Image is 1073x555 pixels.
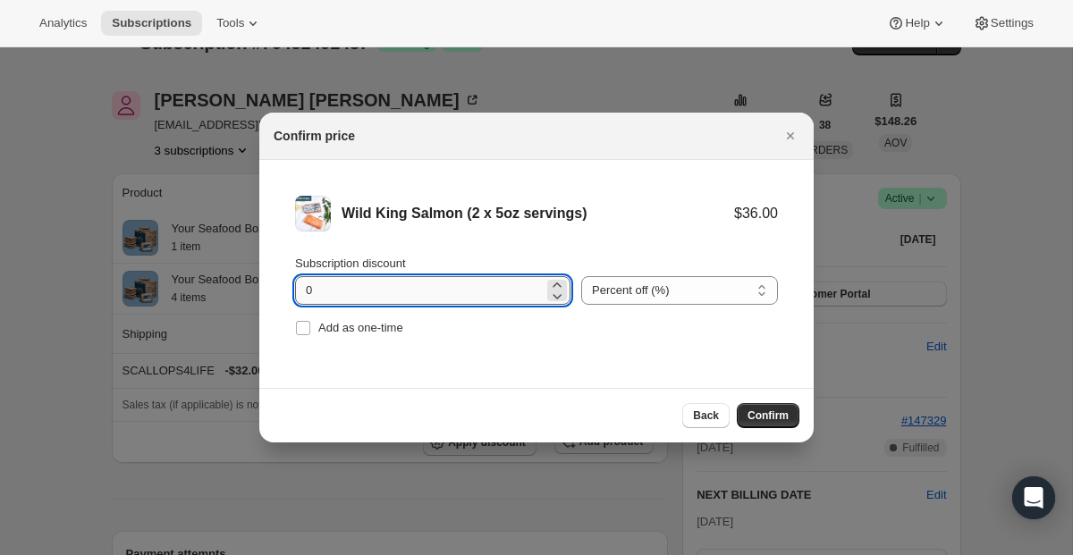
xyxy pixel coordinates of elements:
[876,11,958,36] button: Help
[29,11,97,36] button: Analytics
[991,16,1034,30] span: Settings
[101,11,202,36] button: Subscriptions
[295,256,406,270] span: Subscription discount
[39,16,87,30] span: Analytics
[734,205,778,223] div: $36.00
[206,11,273,36] button: Tools
[216,16,244,30] span: Tools
[962,11,1044,36] button: Settings
[778,123,803,148] button: Close
[342,205,734,223] div: Wild King Salmon (2 x 5oz servings)
[1012,476,1055,519] div: Open Intercom Messenger
[682,403,730,428] button: Back
[737,403,799,428] button: Confirm
[905,16,929,30] span: Help
[112,16,191,30] span: Subscriptions
[693,408,719,423] span: Back
[274,127,355,145] h2: Confirm price
[318,321,403,334] span: Add as one-time
[295,196,331,231] img: Wild King Salmon (2 x 5oz servings)
[748,408,789,423] span: Confirm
